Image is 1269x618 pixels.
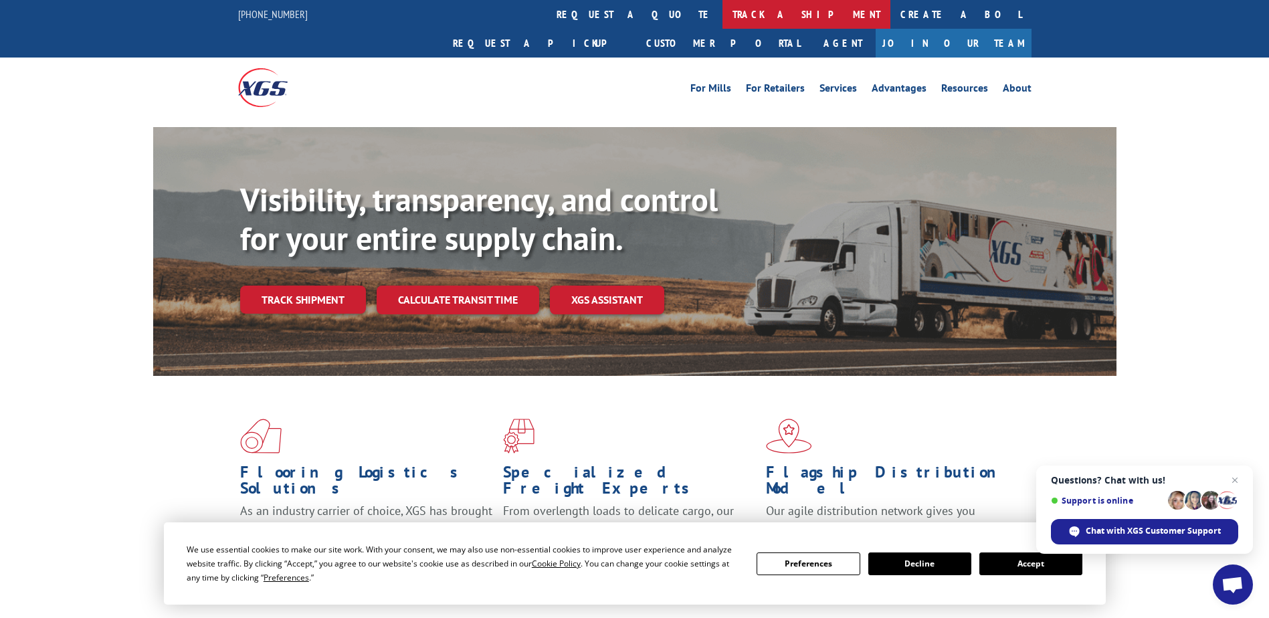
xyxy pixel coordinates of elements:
a: Advantages [872,83,926,98]
h1: Flooring Logistics Solutions [240,464,493,503]
h1: Flagship Distribution Model [766,464,1019,503]
a: For Retailers [746,83,805,98]
button: Decline [868,552,971,575]
h1: Specialized Freight Experts [503,464,756,503]
span: Our agile distribution network gives you nationwide inventory management on demand. [766,503,1012,534]
span: Chat with XGS Customer Support [1086,525,1221,537]
span: Cookie Policy [532,558,581,569]
a: For Mills [690,83,731,98]
a: Services [819,83,857,98]
b: Visibility, transparency, and control for your entire supply chain. [240,179,718,259]
button: Preferences [757,552,860,575]
a: Join Our Team [876,29,1032,58]
div: Cookie Consent Prompt [164,522,1106,605]
a: XGS ASSISTANT [550,286,664,314]
a: Agent [810,29,876,58]
button: Accept [979,552,1082,575]
div: Chat with XGS Customer Support [1051,519,1238,544]
span: Support is online [1051,496,1163,506]
p: From overlength loads to delicate cargo, our experienced staff knows the best way to move your fr... [503,503,756,562]
span: Questions? Chat with us! [1051,475,1238,486]
a: Request a pickup [443,29,636,58]
span: Preferences [264,572,309,583]
a: Resources [941,83,988,98]
span: As an industry carrier of choice, XGS has brought innovation and dedication to flooring logistics... [240,503,492,550]
img: xgs-icon-flagship-distribution-model-red [766,419,812,453]
div: Open chat [1213,564,1253,605]
a: Track shipment [240,286,366,314]
a: Customer Portal [636,29,810,58]
a: Calculate transit time [377,286,539,314]
div: We use essential cookies to make our site work. With your consent, we may also use non-essential ... [187,542,741,585]
a: About [1003,83,1032,98]
span: Close chat [1227,472,1243,488]
img: xgs-icon-total-supply-chain-intelligence-red [240,419,282,453]
img: xgs-icon-focused-on-flooring-red [503,419,534,453]
a: [PHONE_NUMBER] [238,7,308,21]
